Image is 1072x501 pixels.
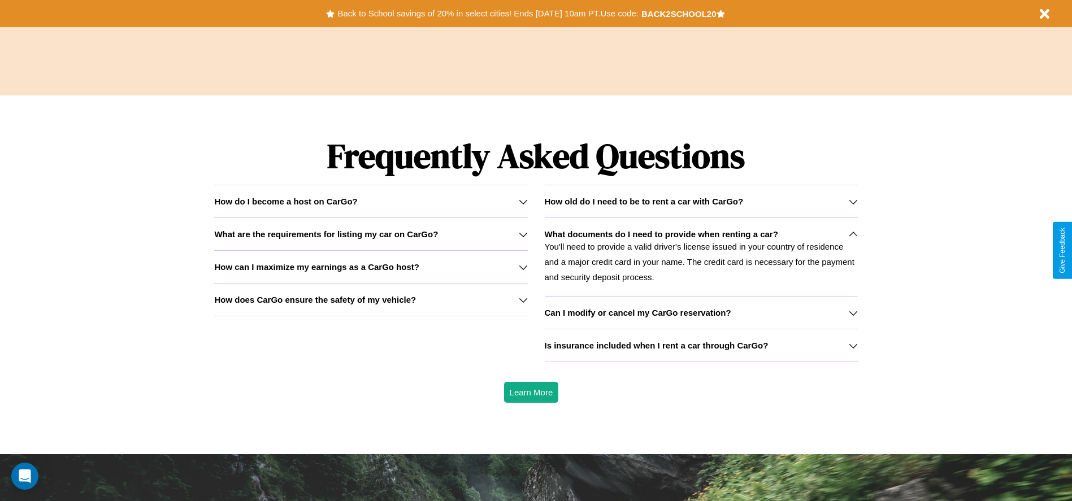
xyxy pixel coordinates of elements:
[545,308,731,317] h3: Can I modify or cancel my CarGo reservation?
[214,262,419,272] h3: How can I maximize my earnings as a CarGo host?
[335,6,641,21] button: Back to School savings of 20% in select cities! Ends [DATE] 10am PT.Use code:
[1058,228,1066,273] div: Give Feedback
[641,9,717,19] b: BACK2SCHOOL20
[545,239,858,285] p: You'll need to provide a valid driver's license issued in your country of residence and a major c...
[545,229,778,239] h3: What documents do I need to provide when renting a car?
[214,127,857,185] h1: Frequently Asked Questions
[545,341,769,350] h3: Is insurance included when I rent a car through CarGo?
[11,463,38,490] div: Open Intercom Messenger
[214,229,438,239] h3: What are the requirements for listing my car on CarGo?
[545,197,744,206] h3: How old do I need to be to rent a car with CarGo?
[214,295,416,304] h3: How does CarGo ensure the safety of my vehicle?
[504,382,559,403] button: Learn More
[214,197,357,206] h3: How do I become a host on CarGo?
